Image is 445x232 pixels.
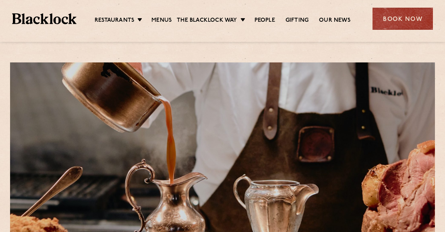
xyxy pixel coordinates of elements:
img: BL_Textured_Logo-footer-cropped.svg [12,13,77,24]
a: The Blacklock Way [177,17,237,25]
a: Restaurants [95,17,134,25]
a: Menus [151,17,172,25]
a: People [255,17,275,25]
div: Book Now [373,8,433,30]
a: Our News [319,17,350,25]
a: Gifting [286,17,308,25]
